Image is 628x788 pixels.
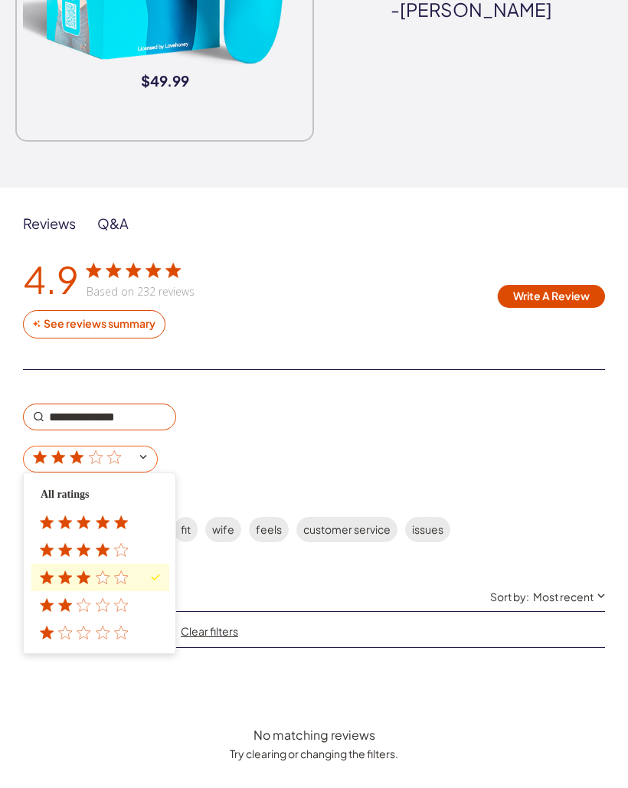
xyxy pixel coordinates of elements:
[174,517,198,542] label: fit
[490,590,529,603] span: Sort by:
[23,214,76,232] div: Reviews
[31,481,169,508] span: 0
[77,74,253,89] span: $49.99
[23,404,176,430] input: Search reviews
[23,254,79,302] div: 4.9
[41,489,89,500] span: All ratings
[31,536,169,564] span: 4
[23,310,165,338] button: See reviews summary
[31,591,169,619] span: 2
[497,285,605,308] button: Write A Review
[205,517,241,542] label: wife
[31,619,169,646] span: 1
[42,317,157,331] div: See reviews summary
[23,729,605,741] p: No matching reviews
[87,284,195,299] div: Based on 232 reviews
[97,214,129,233] div: Q&A
[23,491,489,505] div: Popular topics
[181,624,238,638] button: Clear filters
[249,517,289,542] label: feels
[490,590,605,603] button: Sort by:Most recent
[23,748,605,759] p: Try clearing or changing the filters.
[23,446,158,472] input: Select a score
[296,517,397,542] label: customer service
[31,508,169,536] span: 5
[23,446,158,472] div: Select a scoreSelect a score
[533,590,594,603] div: Most recent
[23,472,176,654] div: Select a score
[405,517,450,542] label: issues
[31,564,169,591] span: 3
